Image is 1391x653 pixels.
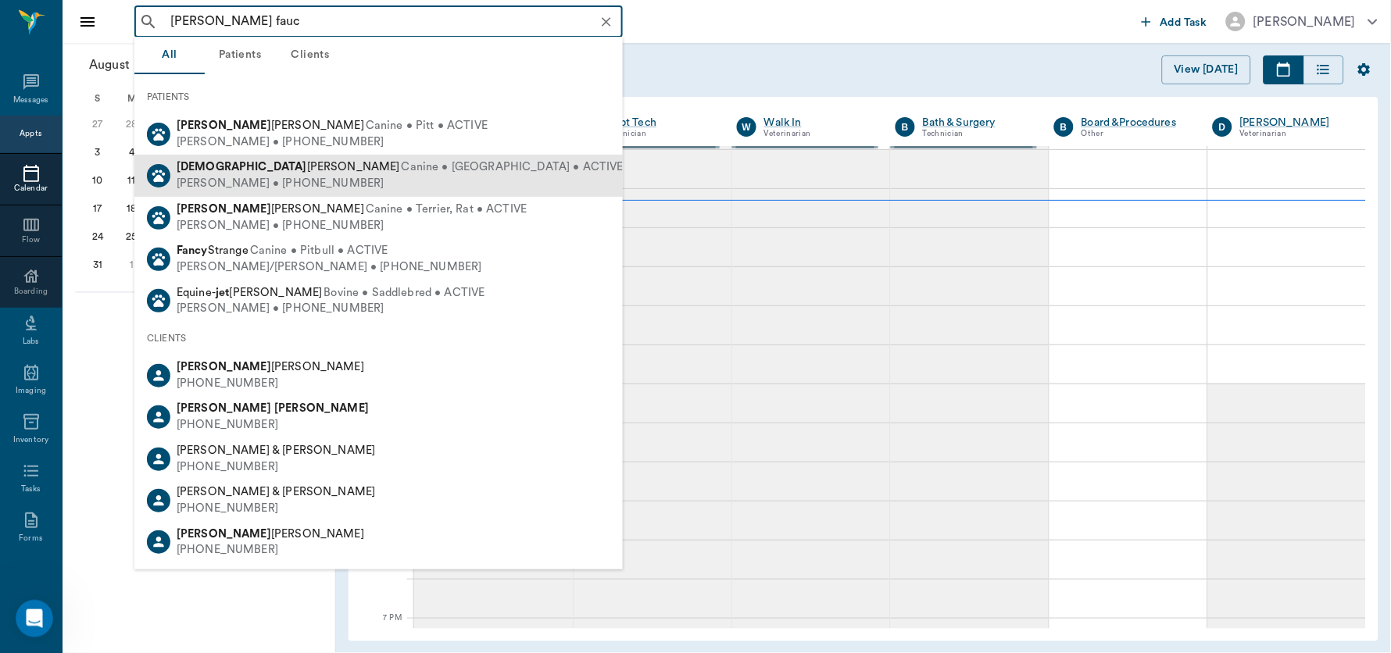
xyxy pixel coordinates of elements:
[764,115,872,130] a: Walk In
[606,127,713,141] div: Technician
[177,402,271,414] b: [PERSON_NAME]
[1213,117,1232,137] div: D
[177,501,375,517] div: [PHONE_NUMBER]
[120,169,142,191] div: Monday, August 11, 2025
[275,37,345,74] button: Clients
[366,118,488,134] span: Canine • Pitt • ACTIVE
[81,49,191,80] button: August2025
[177,528,271,540] b: [PERSON_NAME]
[1082,127,1189,141] div: Other
[177,161,307,173] b: [DEMOGRAPHIC_DATA]
[1253,12,1356,31] div: [PERSON_NAME]
[177,259,482,276] div: [PERSON_NAME]/[PERSON_NAME] • [PHONE_NUMBER]
[177,301,485,317] div: [PERSON_NAME] • [PHONE_NUMBER]
[1240,115,1348,130] a: [PERSON_NAME]
[177,218,527,234] div: [PERSON_NAME] • [PHONE_NUMBER]
[133,54,167,76] span: 2025
[120,141,142,163] div: Monday, August 4, 2025
[115,87,149,110] div: M
[1082,115,1189,130] a: Board &Procedures
[896,117,915,137] div: B
[1240,127,1348,141] div: Veterinarian
[177,203,271,215] b: [PERSON_NAME]
[177,244,208,256] b: Fancy
[923,115,1031,130] a: Bath & Surgery
[72,6,103,37] button: Close drawer
[250,243,388,259] span: Canine • Pitbull • ACTIVE
[177,376,364,392] div: [PHONE_NUMBER]
[164,11,618,33] input: Search
[13,95,49,106] div: Messages
[1162,55,1251,84] button: View [DATE]
[324,285,485,302] span: Bovine • Saddlebred • ACTIVE
[177,287,322,298] span: Equine- [PERSON_NAME]
[120,226,142,248] div: Monday, August 25, 2025
[134,37,205,74] button: All
[177,120,271,131] b: [PERSON_NAME]
[764,127,872,141] div: Veterinarian
[87,226,109,248] div: Sunday, August 24, 2025
[274,402,369,414] b: [PERSON_NAME]
[177,361,271,373] b: [PERSON_NAME]
[1135,7,1214,36] button: Add Task
[177,244,249,256] span: Strange
[20,128,41,140] div: Appts
[1054,117,1074,137] div: B
[120,198,142,219] div: Monday, August 18, 2025
[13,434,48,446] div: Inventory
[366,202,527,218] span: Canine • Terrier, Rat • ACTIVE
[402,159,624,176] span: Canine • [GEOGRAPHIC_DATA] • ACTIVE
[923,127,1031,141] div: Technician
[21,484,41,495] div: Tasks
[87,141,109,163] div: Sunday, August 3, 2025
[595,11,617,33] button: Clear
[177,542,364,558] div: [PHONE_NUMBER]
[177,120,364,131] span: [PERSON_NAME]
[134,322,623,355] div: CLIENTS
[606,115,713,130] a: Appt Tech
[361,610,402,649] div: 7 PM
[205,37,275,74] button: Patients
[177,203,364,215] span: [PERSON_NAME]
[177,134,488,151] div: [PERSON_NAME] • [PHONE_NUMBER]
[177,361,364,373] span: [PERSON_NAME]
[177,417,369,434] div: [PHONE_NUMBER]
[177,459,375,476] div: [PHONE_NUMBER]
[120,254,142,276] div: Monday, September 1, 2025
[120,113,142,135] div: Monday, July 28, 2025
[87,254,109,276] div: Sunday, August 31, 2025
[19,533,42,544] div: Forms
[134,80,623,113] div: PATIENTS
[737,117,756,137] div: W
[87,113,109,135] div: Sunday, July 27, 2025
[177,486,375,498] span: [PERSON_NAME] & [PERSON_NAME]
[177,444,375,456] span: [PERSON_NAME] & [PERSON_NAME]
[177,176,624,192] div: [PERSON_NAME] • [PHONE_NUMBER]
[1214,7,1390,36] button: [PERSON_NAME]
[23,336,39,348] div: Labs
[87,198,109,219] div: Sunday, August 17, 2025
[80,87,115,110] div: S
[16,600,53,637] iframe: Intercom live chat
[87,169,109,191] div: Sunday, August 10, 2025
[177,528,364,540] span: [PERSON_NAME]
[86,54,133,76] span: August
[177,161,400,173] span: [PERSON_NAME]
[16,385,46,397] div: Imaging
[216,287,229,298] b: jet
